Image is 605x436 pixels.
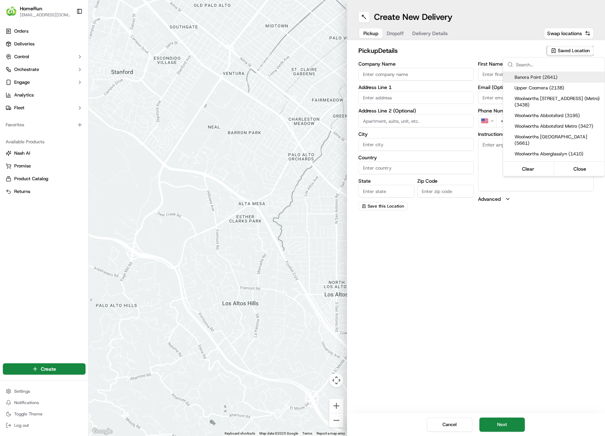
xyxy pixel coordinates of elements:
span: Woolworths [GEOGRAPHIC_DATA] (5661) [515,134,602,147]
span: Upper Coomera (2138) [515,85,602,91]
span: Banora Point (2641) [515,74,602,81]
input: Search... [516,57,600,72]
span: Woolworths Aberglasslyn (1410) [515,151,602,157]
span: Woolworths Abbotsford Metro (3427) [515,123,602,129]
button: Close [556,164,604,174]
div: Suggestions [503,72,605,176]
span: Woolworths Abbotsford (3195) [515,112,602,119]
button: Clear [504,164,552,174]
span: Woolworths [STREET_ADDRESS] (Metro) (3438) [515,95,602,108]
